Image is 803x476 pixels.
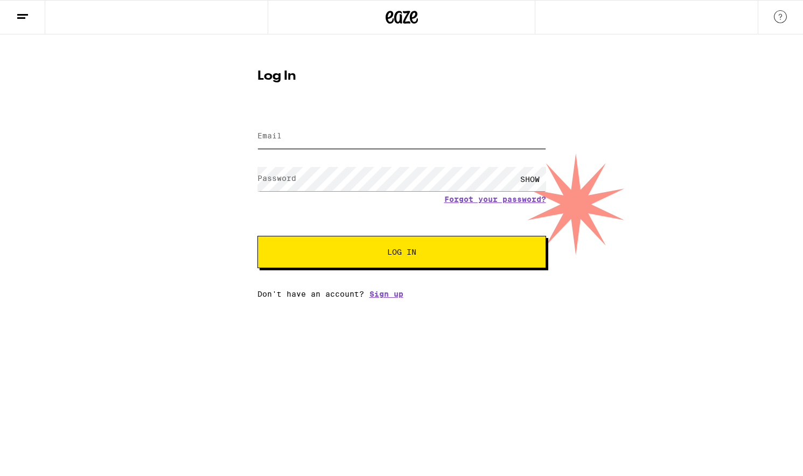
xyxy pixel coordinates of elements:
[257,290,546,298] div: Don't have an account?
[514,167,546,191] div: SHOW
[257,131,282,140] label: Email
[257,236,546,268] button: Log In
[387,248,416,256] span: Log In
[444,195,546,204] a: Forgot your password?
[369,290,403,298] a: Sign up
[257,174,296,183] label: Password
[257,70,546,83] h1: Log In
[257,124,546,149] input: Email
